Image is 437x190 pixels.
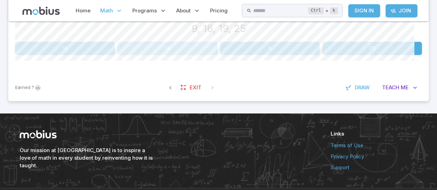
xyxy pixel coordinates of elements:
span: About [176,7,191,14]
a: Home [74,3,93,19]
h6: Links [331,130,418,138]
span: Previous Question [164,81,177,94]
button: 19 [117,42,217,55]
span: Me [401,84,409,91]
a: Support [331,164,418,171]
kbd: k [330,7,338,14]
h3: 9, 16, 19, 25 [191,21,246,36]
button: 25 [322,42,422,55]
span: Exit [190,84,201,91]
button: 16 [15,42,115,55]
button: 9 [220,42,320,55]
span: Programs [132,7,157,14]
button: TeachMe [377,81,422,94]
span: On Latest Question [206,81,219,94]
a: Pricing [208,3,230,19]
kbd: Ctrl [308,7,324,14]
a: Sign In [348,4,380,17]
span: Teach [382,84,399,91]
a: Join [386,4,417,17]
h6: Our mission at [GEOGRAPHIC_DATA] is to inspire a love of math in every student by reinventing how... [20,147,154,169]
a: Terms of Use [331,142,418,149]
div: + [308,7,338,15]
p: Sign In to earn Mobius dollars [15,84,41,91]
span: Earned [15,84,30,91]
span: Math [100,7,113,14]
button: Draw [342,81,374,94]
span: Draw [355,84,370,91]
a: Privacy Policy [331,153,418,160]
span: ? [32,84,34,91]
a: Exit [177,81,206,94]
